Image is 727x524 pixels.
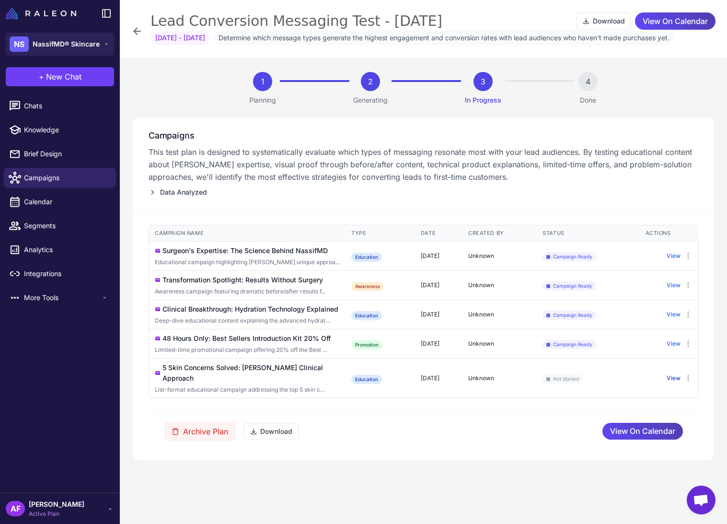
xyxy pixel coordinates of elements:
[351,282,384,291] div: Awareness
[468,252,531,260] div: Unknown
[150,31,210,45] span: [DATE] - [DATE]
[351,340,382,349] div: Promotion
[162,362,340,384] div: 5 Skin Concerns Solved: [PERSON_NAME] Clinical Approach
[351,375,382,384] div: Education
[4,216,116,236] a: Segments
[4,192,116,212] a: Calendar
[537,225,639,241] th: Status
[39,71,44,82] span: +
[155,258,340,267] div: Click to edit
[164,422,236,441] button: Archive Plan
[149,225,346,241] th: Campaign Name
[24,101,108,111] span: Chats
[468,374,531,383] div: Unknown
[162,275,323,285] div: Transformation Spotlight: Results Without Surgery
[149,129,698,142] h3: Campaigns
[243,423,299,440] button: Download
[473,72,493,91] div: 3
[640,225,698,241] th: Actions
[6,501,25,516] div: AF
[24,125,108,135] span: Knowledge
[465,95,501,105] p: In Progress
[542,252,596,261] span: Campaign Ready
[468,310,531,319] div: Unknown
[149,146,698,183] p: This test plan is designed to systematically evaluate which types of messaging resonate most with...
[33,39,100,49] span: NassifMD® Skincare
[4,144,116,164] a: Brief Design
[421,281,457,290] div: [DATE]
[421,310,457,319] div: [DATE]
[24,149,108,159] span: Brief Design
[4,120,116,140] a: Knowledge
[253,72,272,91] div: 1
[155,316,340,325] div: Click to edit
[150,12,442,31] div: Lead Conversion Messaging Test - [DATE]
[578,72,598,91] div: 4
[687,486,715,514] a: Open chat
[155,287,340,296] div: Click to edit
[162,245,328,256] div: Surgeon's Expertise: The Science Behind NassifMD
[24,173,108,183] span: Campaigns
[667,339,681,348] button: View
[468,281,531,290] div: Unknown
[415,225,462,241] th: Date
[643,13,708,30] span: View On Calendar
[421,339,457,348] div: [DATE]
[468,339,531,348] div: Unknown
[351,311,382,320] div: Education
[24,292,101,303] span: More Tools
[6,8,76,19] img: Raleon Logo
[353,95,388,105] p: Generating
[162,304,338,314] div: Clinical Breakthrough: Hydration Technology Explained
[29,499,84,510] span: [PERSON_NAME]
[10,36,29,52] div: NS
[24,197,108,207] span: Calendar
[346,225,415,241] th: Type
[542,281,596,291] span: Campaign Ready
[46,71,81,82] span: New Chat
[421,252,457,260] div: [DATE]
[351,253,382,262] div: Education
[576,12,631,30] button: Download
[4,168,116,188] a: Campaigns
[667,252,681,260] button: View
[29,510,84,518] span: Active Plan
[4,240,116,260] a: Analytics
[361,72,380,91] div: 2
[462,225,537,241] th: Created By
[6,33,114,56] button: NSNassifMD® Skincare
[4,264,116,284] a: Integrations
[162,333,331,344] div: 48 Hours Only: Best Sellers Introduction Kit 20% Off
[155,346,340,354] div: Click to edit
[24,221,108,231] span: Segments
[160,187,207,198] span: Data Analyzed
[421,374,457,383] div: [DATE]
[542,311,596,320] span: Campaign Ready
[542,340,596,349] span: Campaign Ready
[24,268,108,279] span: Integrations
[580,95,596,105] p: Done
[667,374,681,383] button: View
[214,31,674,45] span: Determine which message types generate the highest engagement and conversion rates with lead audi...
[667,310,681,319] button: View
[667,281,681,290] button: View
[6,67,114,86] button: +New Chat
[610,423,675,440] span: View On Calendar
[155,385,340,394] div: Click to edit
[4,96,116,116] a: Chats
[24,245,108,255] span: Analytics
[542,374,583,384] span: Not Started
[249,95,276,105] p: Planning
